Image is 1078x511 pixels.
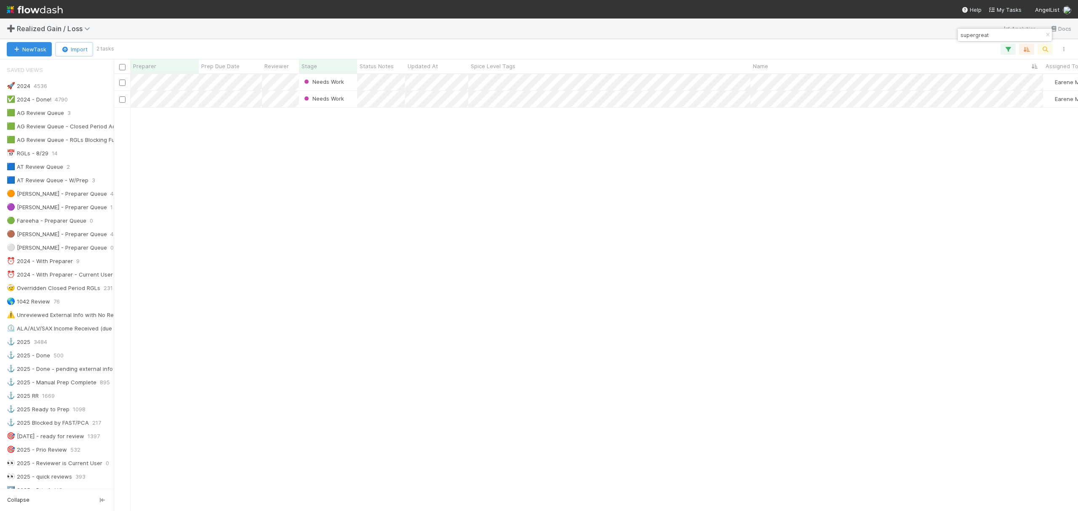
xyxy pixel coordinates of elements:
[7,230,15,237] span: 🟤
[53,296,60,307] span: 76
[360,62,394,70] span: Status Notes
[7,296,50,307] div: 1042 Review
[7,444,67,455] div: 2025 - Prio Review
[7,325,15,332] span: ⏲️
[1047,79,1054,85] img: avatar_bc42736a-3f00-4d10-a11d-d22e63cdc729.png
[7,82,15,89] span: 🚀
[7,190,15,197] span: 🟠
[7,364,113,374] div: 2025 - Done - pending external info
[7,337,30,347] div: 2025
[7,94,51,105] div: 2024 - Done!
[92,175,95,186] span: 3
[119,64,125,70] input: Toggle All Rows Selected
[7,3,63,17] img: logo-inverted-e16ddd16eac7371096b0.svg
[54,485,62,495] span: 115
[7,162,63,172] div: AT Review Queue
[7,351,15,359] span: ⚓
[119,96,125,103] input: Toggle Row Selected
[753,62,768,70] span: Name
[119,80,125,86] input: Toggle Row Selected
[7,42,52,56] button: NewTask
[7,377,96,388] div: 2025 - Manual Prep Complete
[1003,24,1036,34] a: Analytics
[7,310,149,320] div: Unreviewed External Info with No Review Request
[7,81,30,91] div: 2024
[88,431,100,442] span: 1397
[201,62,240,70] span: Prep Due Date
[7,269,113,280] div: 2024 - With Preparer - Current User
[104,283,113,293] span: 231
[312,95,344,102] span: Needs Work
[7,446,15,453] span: 🎯
[264,62,289,70] span: Reviewer
[55,94,68,105] span: 4790
[53,350,64,361] span: 500
[7,378,15,386] span: ⚓
[961,5,982,14] div: Help
[7,338,15,345] span: ⚓
[7,109,15,116] span: 🟩
[7,189,107,199] div: [PERSON_NAME] - Preparer Queue
[7,419,15,426] span: ⚓
[7,121,138,132] div: AG Review Queue - Closed Period Accounting
[7,202,107,213] div: [PERSON_NAME] - Preparer Queue
[7,176,15,184] span: 🟦
[7,61,43,78] span: Saved Views
[7,405,15,413] span: ⚓
[7,392,15,399] span: ⚓
[7,257,15,264] span: ⏰
[7,122,15,130] span: 🟩
[7,256,73,266] div: 2024 - With Preparer
[75,471,85,482] span: 393
[1050,24,1071,34] a: Docs
[7,149,15,157] span: 📅
[1035,6,1059,13] span: AngelList
[7,217,15,224] span: 🟢
[7,242,107,253] div: [PERSON_NAME] - Preparer Queue
[302,62,317,70] span: Stage
[7,365,15,372] span: ⚓
[70,444,80,455] span: 532
[471,62,515,70] span: Spice Level Tags
[67,162,70,172] span: 2
[7,486,15,493] span: 1️⃣
[96,45,114,53] small: 2 tasks
[408,62,438,70] span: Updated At
[7,216,86,226] div: Fareeha - Preparer Queue
[7,108,64,118] div: AG Review Queue
[7,431,84,442] div: [DATE] - ready for review
[42,391,55,401] span: 1669
[110,242,114,253] span: 0
[7,418,89,428] div: 2025 Blocked by FAST/PCA
[7,496,29,504] span: Collapse
[7,284,15,291] span: 🤕
[7,298,15,305] span: 🌎
[1047,96,1054,102] img: avatar_bc42736a-3f00-4d10-a11d-d22e63cdc729.png
[7,458,102,468] div: 2025 - Reviewer is Current User
[7,323,127,334] div: ALA/ALV/SAX Income Received (due 7/23)
[76,256,80,266] span: 9
[106,458,109,468] span: 0
[90,216,93,226] span: 0
[7,471,72,482] div: 2025 - quick reviews
[988,6,1022,13] span: My Tasks
[7,459,15,466] span: 👀
[7,163,15,170] span: 🟦
[7,136,15,143] span: 🟩
[1063,6,1071,14] img: avatar_bc42736a-3f00-4d10-a11d-d22e63cdc729.png
[34,81,47,91] span: 4536
[312,78,344,85] span: Needs Work
[110,229,114,240] span: 4
[7,135,144,145] div: AG Review Queue - RGLs Blocking Fund Release
[7,175,88,186] div: AT Review Queue - W/Prep
[7,271,15,278] span: ⏰
[7,311,15,318] span: ⚠️
[7,391,39,401] div: 2025 RR
[7,473,15,480] span: 👀
[959,30,1043,40] input: Search...
[110,189,114,199] span: 4
[52,148,58,159] span: 14
[7,244,15,251] span: ⚪
[34,337,47,347] span: 3484
[7,148,48,159] div: RGLs - 8/29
